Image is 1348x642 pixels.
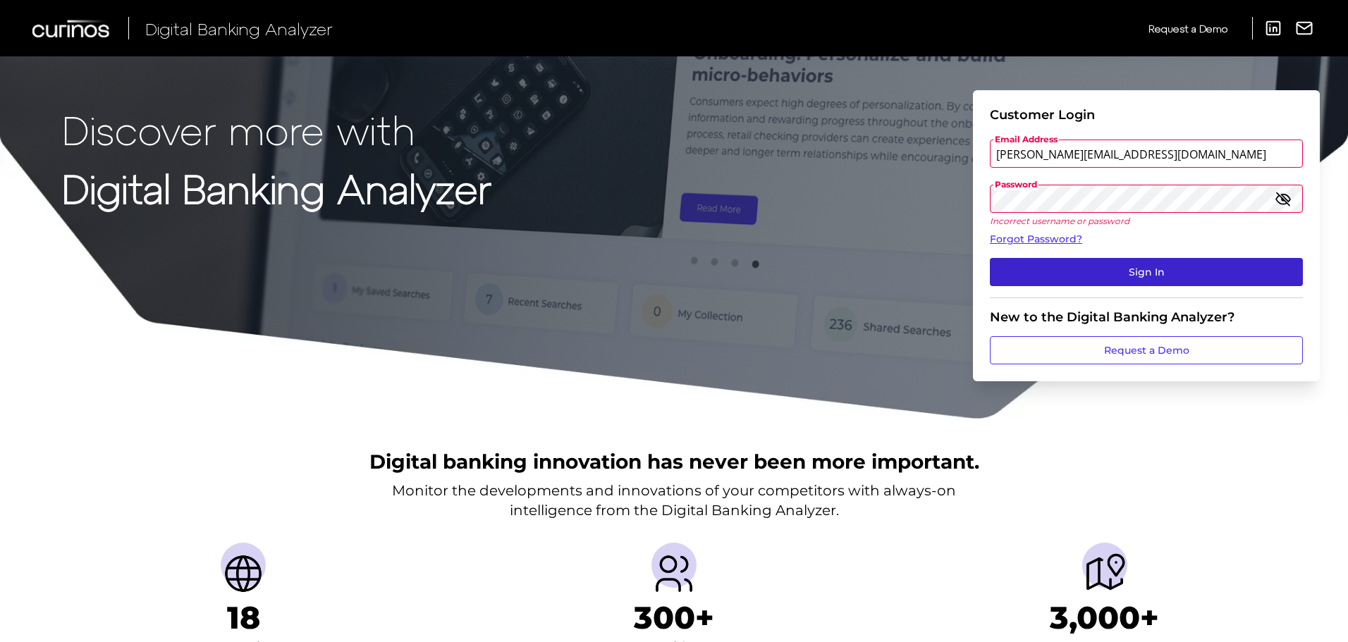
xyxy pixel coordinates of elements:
[369,448,979,475] h2: Digital banking innovation has never been more important.
[392,481,956,520] p: Monitor the developments and innovations of your competitors with always-on intelligence from the...
[993,179,1038,190] span: Password
[62,107,491,152] p: Discover more with
[990,216,1303,226] p: Incorrect username or password
[651,551,697,596] img: Providers
[1050,599,1159,636] h1: 3,000+
[227,599,260,636] h1: 18
[1148,17,1227,40] a: Request a Demo
[221,551,266,596] img: Countries
[990,258,1303,286] button: Sign In
[990,232,1303,247] a: Forgot Password?
[1082,551,1127,596] img: Journeys
[990,336,1303,364] a: Request a Demo
[62,164,491,211] strong: Digital Banking Analyzer
[993,134,1059,145] span: Email Address
[32,20,111,37] img: Curinos
[634,599,714,636] h1: 300+
[990,309,1303,325] div: New to the Digital Banking Analyzer?
[990,107,1303,123] div: Customer Login
[1148,23,1227,35] span: Request a Demo
[145,18,333,39] span: Digital Banking Analyzer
